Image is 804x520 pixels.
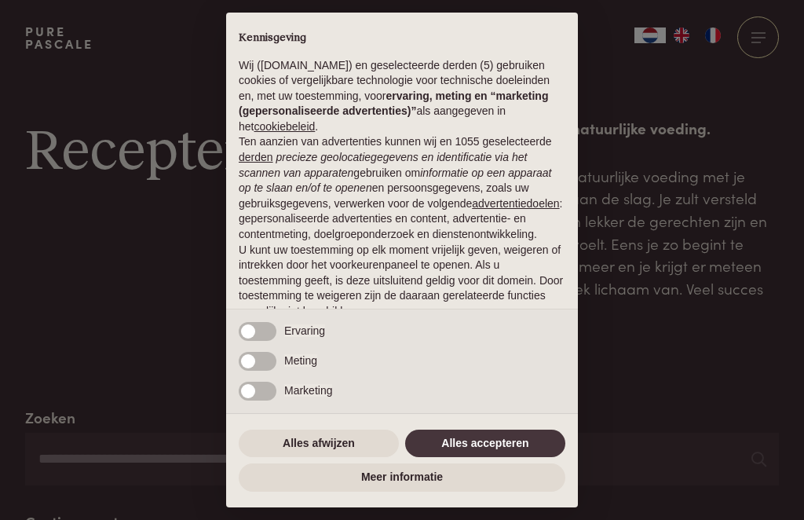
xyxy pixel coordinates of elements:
strong: ervaring, meting en “marketing (gepersonaliseerde advertenties)” [239,90,548,118]
p: Ten aanzien van advertenties kunnen wij en 1055 geselecteerde gebruiken om en persoonsgegevens, z... [239,134,565,242]
button: derden [239,150,273,166]
em: informatie op een apparaat op te slaan en/of te openen [239,167,552,195]
a: cookiebeleid [254,120,315,133]
button: Alles afwijzen [239,430,399,458]
em: precieze geolocatiegegevens en identificatie via het scannen van apparaten [239,151,527,179]
span: Meting [284,354,317,367]
button: advertentiedoelen [472,196,559,212]
button: Meer informatie [239,463,565,492]
p: U kunt uw toestemming op elk moment vrijelijk geven, weigeren of intrekken door het voorkeurenpan... [239,243,565,320]
span: Marketing [284,384,332,397]
h2: Kennisgeving [239,31,565,46]
p: Wij ([DOMAIN_NAME]) en geselecteerde derden (5) gebruiken cookies of vergelijkbare technologie vo... [239,58,565,135]
span: Ervaring [284,324,325,337]
button: Alles accepteren [405,430,565,458]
